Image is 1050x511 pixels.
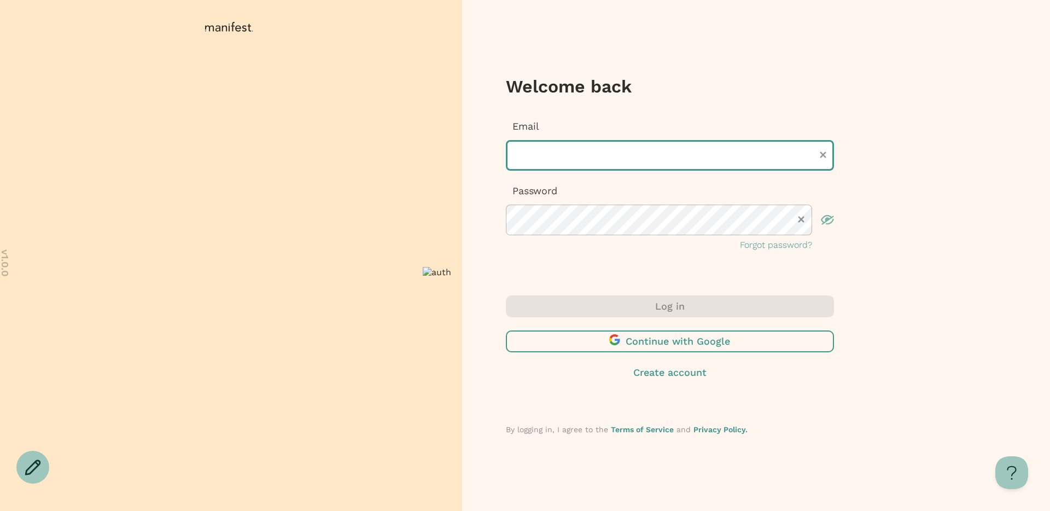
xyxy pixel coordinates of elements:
button: Create account [506,365,834,380]
h3: Welcome back [506,76,834,97]
img: auth [423,267,451,277]
span: By logging in, I agree to the and [506,425,748,434]
button: Continue with Google [506,330,834,352]
a: Privacy Policy. [693,425,748,434]
button: Forgot password? [740,239,812,252]
a: Terms of Service [611,425,674,434]
p: Email [506,119,834,133]
p: Password [506,184,834,198]
iframe: Help Scout Beacon - Open [995,456,1028,489]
